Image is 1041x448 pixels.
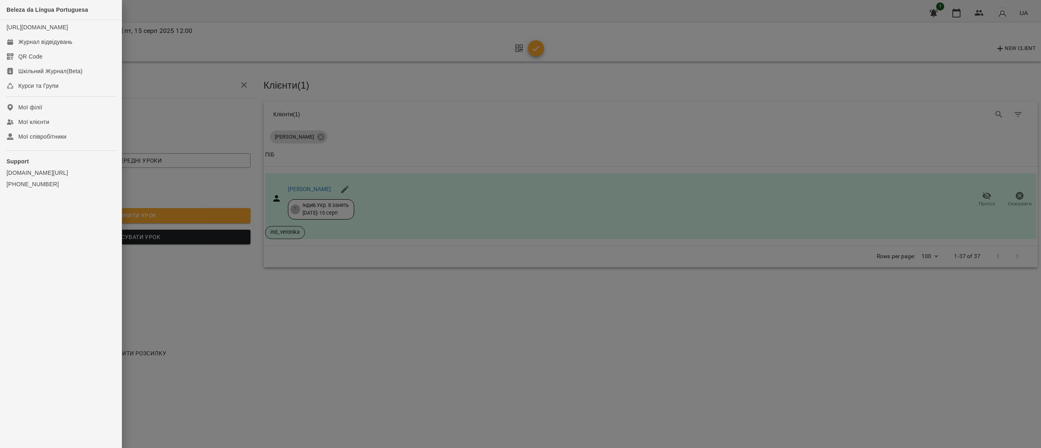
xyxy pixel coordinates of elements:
[7,7,88,13] span: Beleza da Língua Portuguesa
[18,118,49,126] div: Мої клієнти
[18,52,43,61] div: QR Code
[18,38,72,46] div: Журнал відвідувань
[18,133,67,141] div: Мої співробітники
[7,169,115,177] a: [DOMAIN_NAME][URL]
[7,180,115,188] a: [PHONE_NUMBER]
[18,82,59,90] div: Курси та Групи
[7,157,115,165] p: Support
[7,24,68,30] a: [URL][DOMAIN_NAME]
[18,67,83,75] div: Шкільний Журнал(Beta)
[18,103,42,111] div: Мої філії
